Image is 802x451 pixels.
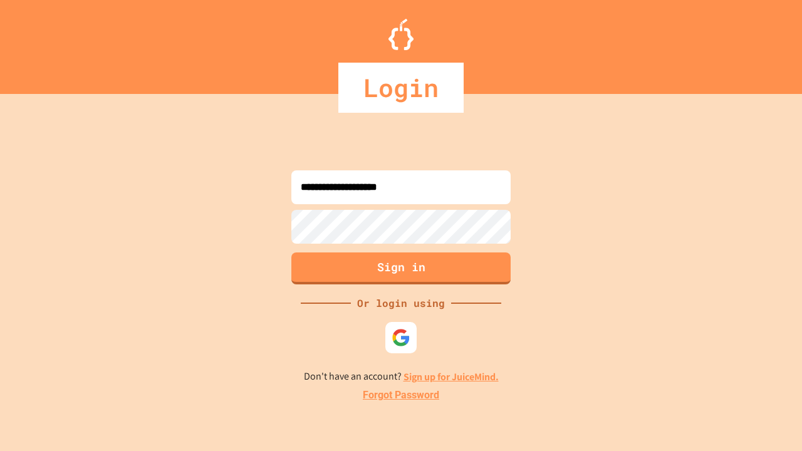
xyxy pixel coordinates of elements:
div: Or login using [351,296,451,311]
img: Logo.svg [388,19,414,50]
button: Sign in [291,252,511,284]
p: Don't have an account? [304,369,499,385]
a: Forgot Password [363,388,439,403]
a: Sign up for JuiceMind. [404,370,499,383]
div: Login [338,63,464,113]
img: google-icon.svg [392,328,410,347]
